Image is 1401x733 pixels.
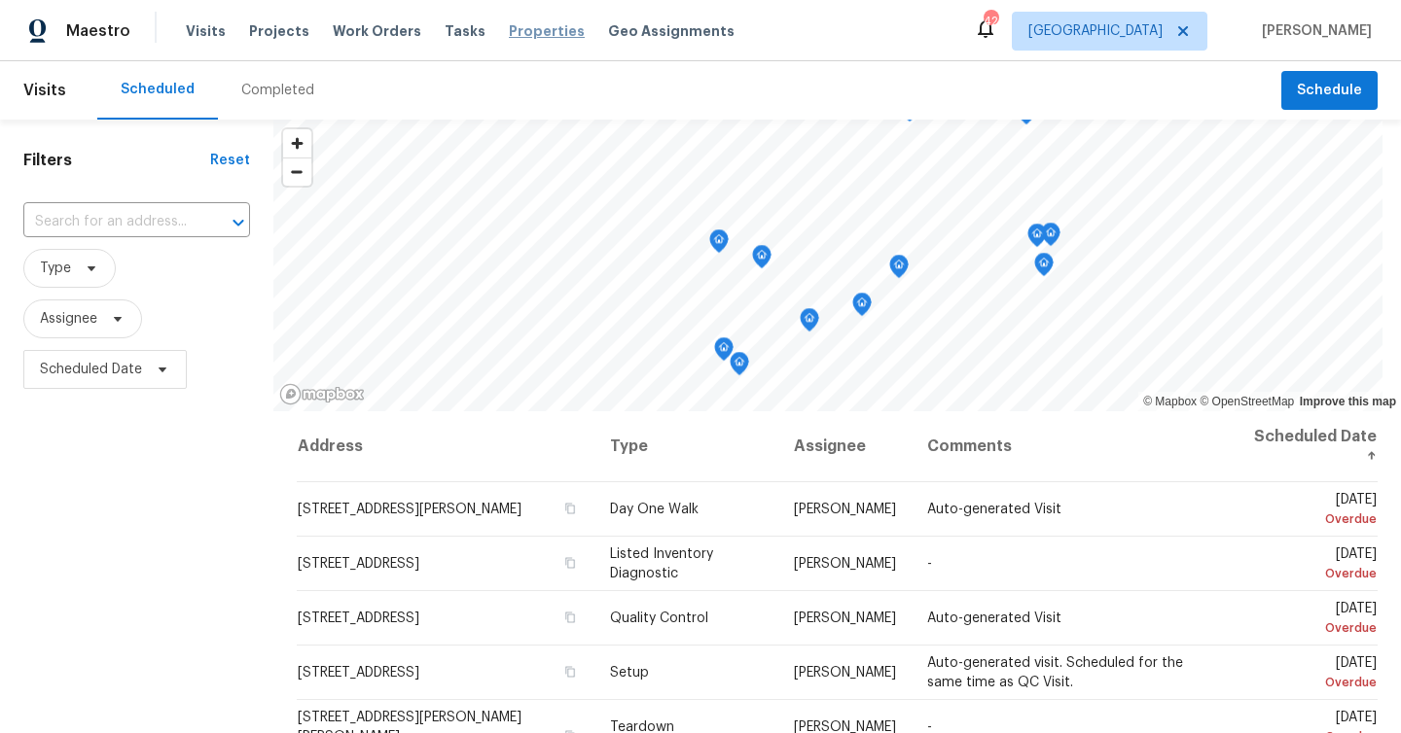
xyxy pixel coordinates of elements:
[1200,395,1294,408] a: OpenStreetMap
[1252,509,1377,529] div: Overdue
[23,151,210,170] h1: Filters
[23,69,66,112] span: Visits
[794,503,896,516] span: [PERSON_NAME]
[1027,224,1047,254] div: Map marker
[800,308,819,338] div: Map marker
[912,411,1236,482] th: Comments
[225,209,252,236] button: Open
[709,229,729,260] div: Map marker
[610,503,699,516] span: Day One Walk
[794,557,896,571] span: [PERSON_NAME]
[794,611,896,625] span: [PERSON_NAME]
[1237,411,1378,482] th: Scheduled Date ↑
[1041,223,1060,253] div: Map marker
[298,557,419,571] span: [STREET_ADDRESS]
[23,207,196,237] input: Search for an address...
[1281,71,1378,111] button: Schedule
[852,293,872,323] div: Map marker
[1300,395,1396,408] a: Improve this map
[1254,21,1372,41] span: [PERSON_NAME]
[297,411,594,482] th: Address
[561,500,579,517] button: Copy Address
[1143,395,1197,408] a: Mapbox
[1297,79,1362,103] span: Schedule
[121,80,195,99] div: Scheduled
[610,666,649,680] span: Setup
[561,554,579,572] button: Copy Address
[610,547,713,580] span: Listed Inventory Diagnostic
[561,609,579,626] button: Copy Address
[445,24,485,38] span: Tasks
[794,666,896,680] span: [PERSON_NAME]
[889,255,909,285] div: Map marker
[66,21,130,41] span: Maestro
[40,360,142,379] span: Scheduled Date
[1034,253,1054,283] div: Map marker
[594,411,778,482] th: Type
[186,21,226,41] span: Visits
[778,411,912,482] th: Assignee
[283,157,311,186] button: Zoom out
[984,12,997,31] div: 42
[509,21,585,41] span: Properties
[1252,602,1377,638] span: [DATE]
[1028,21,1163,41] span: [GEOGRAPHIC_DATA]
[1252,564,1377,583] div: Overdue
[283,129,311,157] button: Zoom in
[561,663,579,681] button: Copy Address
[1252,493,1377,529] span: [DATE]
[752,245,772,275] div: Map marker
[40,259,71,278] span: Type
[298,503,521,516] span: [STREET_ADDRESS][PERSON_NAME]
[714,337,734,367] div: Map marker
[40,309,97,329] span: Assignee
[730,352,749,382] div: Map marker
[927,557,932,571] span: -
[1252,656,1377,692] span: [DATE]
[273,120,1383,411] canvas: Map
[283,158,311,186] span: Zoom out
[298,666,419,680] span: [STREET_ADDRESS]
[298,611,419,625] span: [STREET_ADDRESS]
[249,21,309,41] span: Projects
[927,611,1061,625] span: Auto-generated Visit
[610,611,708,625] span: Quality Control
[333,21,421,41] span: Work Orders
[608,21,735,41] span: Geo Assignments
[210,151,250,170] div: Reset
[1252,547,1377,583] span: [DATE]
[241,81,314,100] div: Completed
[927,503,1061,516] span: Auto-generated Visit
[1252,618,1377,638] div: Overdue
[279,383,365,405] a: Mapbox homepage
[927,656,1183,689] span: Auto-generated visit. Scheduled for the same time as QC Visit.
[1252,673,1377,692] div: Overdue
